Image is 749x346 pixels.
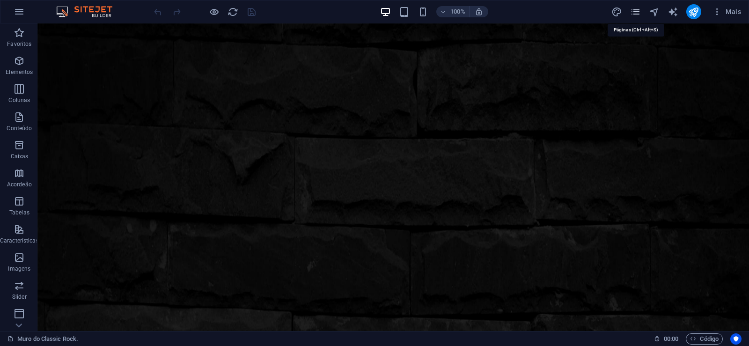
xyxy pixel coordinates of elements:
[630,6,641,17] button: pages
[709,4,745,19] button: Mais
[670,335,672,342] span: :
[664,333,678,345] span: 00 00
[54,6,124,17] img: Editor Logo
[686,4,701,19] button: publish
[686,333,723,345] button: Código
[688,7,699,17] i: Publicar
[7,40,31,48] p: Favoritos
[649,7,660,17] i: Navegador
[9,209,29,216] p: Tabelas
[712,7,741,16] span: Mais
[475,7,483,16] i: Ao redimensionar, ajusta automaticamente o nível de zoom para caber no dispositivo escolhido.
[208,6,220,17] button: Clique aqui para sair do modo de visualização e continuar editando
[611,7,622,17] i: Design (Ctrl+Alt+Y)
[649,6,660,17] button: navigator
[228,7,238,17] i: Recarregar página
[450,6,465,17] h6: 100%
[227,6,238,17] button: reload
[668,6,679,17] button: text_generator
[6,68,33,76] p: Elementos
[7,181,32,188] p: Acordeão
[7,125,32,132] p: Conteúdo
[730,333,742,345] button: Usercentrics
[11,153,29,160] p: Caixas
[8,96,30,104] p: Colunas
[654,333,679,345] h6: Tempo de sessão
[7,333,78,345] a: Clique para cancelar a seleção. Clique duas vezes para abrir as Páginas
[8,265,30,272] p: Imagens
[12,293,27,301] p: Slider
[436,6,470,17] button: 100%
[690,333,719,345] span: Código
[611,6,623,17] button: design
